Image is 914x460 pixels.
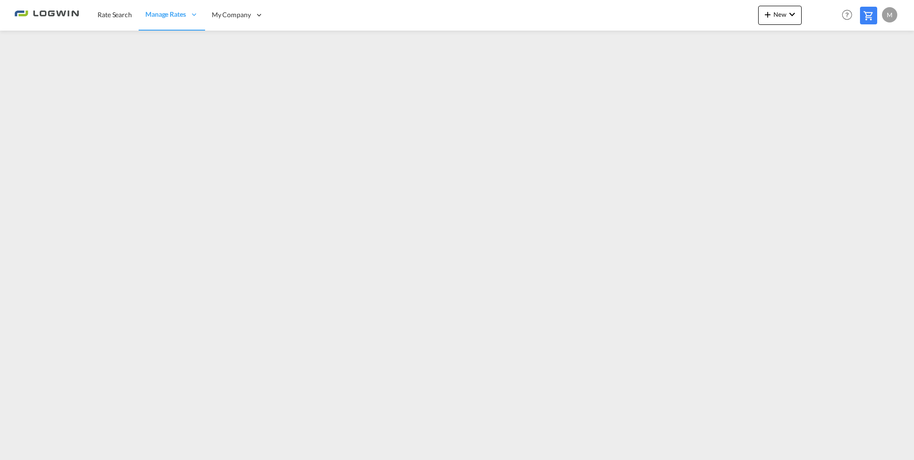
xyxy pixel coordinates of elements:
span: Rate Search [98,11,132,19]
span: My Company [212,10,251,20]
span: Help [839,7,855,23]
img: 2761ae10d95411efa20a1f5e0282d2d7.png [14,4,79,26]
div: M [882,7,897,22]
div: Help [839,7,860,24]
span: New [762,11,798,18]
md-icon: icon-chevron-down [786,9,798,20]
span: Manage Rates [145,10,186,19]
md-icon: icon-plus 400-fg [762,9,773,20]
button: icon-plus 400-fgNewicon-chevron-down [758,6,802,25]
